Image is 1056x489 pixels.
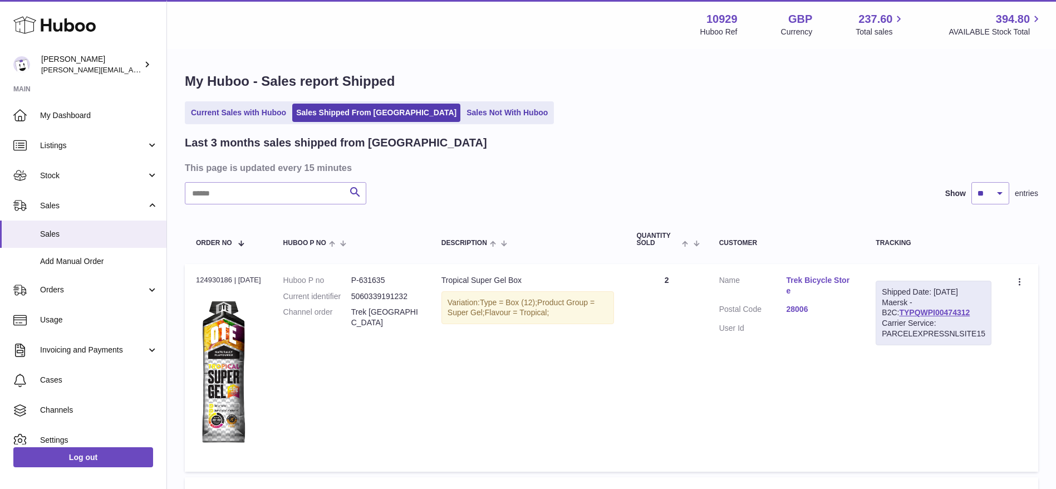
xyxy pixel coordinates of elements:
dt: Channel order [283,307,351,328]
span: Invoicing and Payments [40,345,146,355]
h3: This page is updated every 15 minutes [185,162,1035,174]
dd: 5060339191232 [351,291,419,302]
div: 124930186 | [DATE] [196,275,261,285]
a: Current Sales with Huboo [187,104,290,122]
span: entries [1015,188,1038,199]
div: Customer [719,239,854,247]
span: Cases [40,375,158,385]
a: Sales Shipped From [GEOGRAPHIC_DATA] [292,104,460,122]
img: Super-Gel-Tropical-Flavour.png [196,288,252,458]
span: Stock [40,170,146,181]
span: Order No [196,239,232,247]
td: 2 [625,264,708,472]
div: Currency [781,27,813,37]
span: Type = Box (12); [480,298,537,307]
div: Tropical Super Gel Box [441,275,615,286]
h2: Last 3 months sales shipped from [GEOGRAPHIC_DATA] [185,135,487,150]
span: My Dashboard [40,110,158,121]
strong: GBP [788,12,812,27]
span: Usage [40,315,158,325]
h1: My Huboo - Sales report Shipped [185,72,1038,90]
label: Show [945,188,966,199]
span: Orders [40,285,146,295]
span: Listings [40,140,146,151]
a: Log out [13,447,153,467]
div: Carrier Service: PARCELEXPRESSNLSITE15 [882,318,985,339]
a: Trek Bicycle Store [787,275,854,296]
span: Sales [40,229,158,239]
div: Variation: [441,291,615,325]
div: Huboo Ref [700,27,738,37]
img: thomas@otesports.co.uk [13,56,30,73]
strong: 10929 [706,12,738,27]
span: Channels [40,405,158,415]
dt: Current identifier [283,291,351,302]
span: Huboo P no [283,239,326,247]
span: Total sales [856,27,905,37]
a: 394.80 AVAILABLE Stock Total [949,12,1043,37]
dt: Huboo P no [283,275,351,286]
a: TYPQWPI00474312 [899,308,970,317]
span: Settings [40,435,158,446]
span: [PERSON_NAME][EMAIL_ADDRESS][DOMAIN_NAME] [41,65,223,74]
div: Shipped Date: [DATE] [882,287,985,297]
span: Description [441,239,487,247]
dt: User Id [719,323,787,334]
a: Sales Not With Huboo [463,104,552,122]
a: 237.60 Total sales [856,12,905,37]
div: Tracking [876,239,991,247]
a: 28006 [787,304,854,315]
dd: Trek [GEOGRAPHIC_DATA] [351,307,419,328]
dd: P-631635 [351,275,419,286]
span: Sales [40,201,146,211]
span: Quantity Sold [636,232,679,247]
span: 394.80 [996,12,1030,27]
div: [PERSON_NAME] [41,54,141,75]
div: Maersk - B2C: [876,281,991,345]
span: Add Manual Order [40,256,158,267]
span: Flavour = Tropical; [485,308,549,317]
span: 237.60 [858,12,892,27]
dt: Postal Code [719,304,787,317]
dt: Name [719,275,787,299]
span: AVAILABLE Stock Total [949,27,1043,37]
